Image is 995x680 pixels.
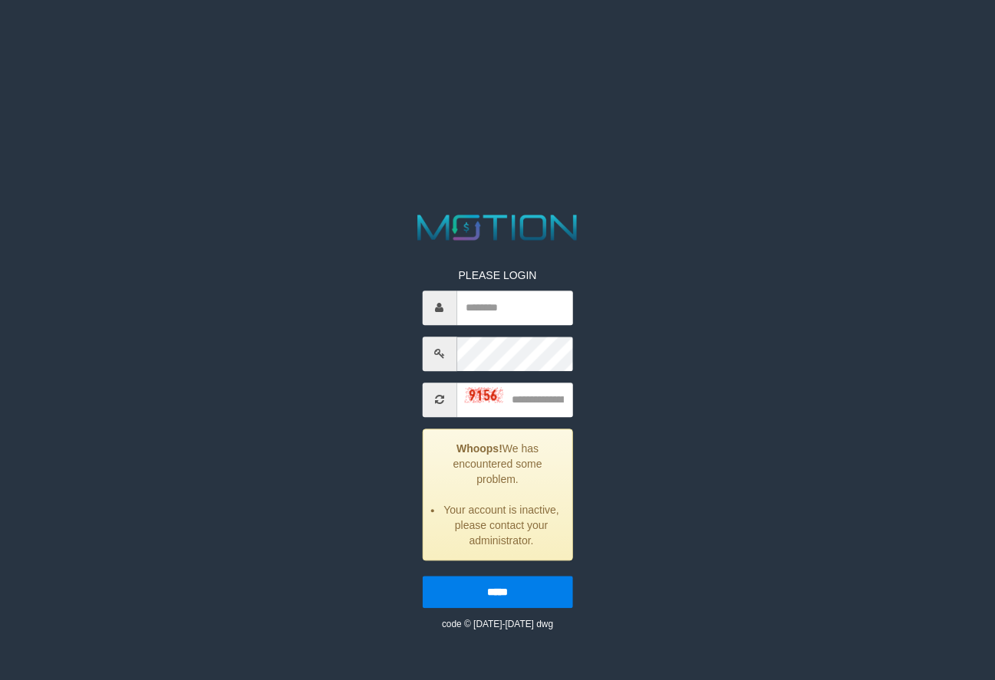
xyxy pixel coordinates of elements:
[410,210,585,245] img: MOTION_logo.png
[442,502,560,548] li: Your account is inactive, please contact your administrator.
[456,442,502,455] strong: Whoops!
[442,619,553,629] small: code © [DATE]-[DATE] dwg
[422,429,572,560] div: We has encountered some problem.
[464,387,502,402] img: captcha
[422,268,572,283] p: PLEASE LOGIN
